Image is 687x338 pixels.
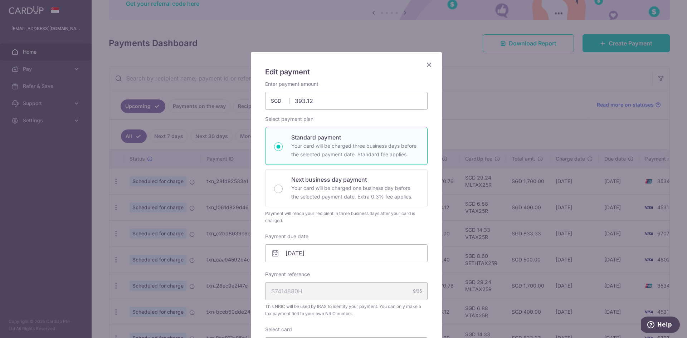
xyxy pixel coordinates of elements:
[291,175,419,184] p: Next business day payment
[291,184,419,201] p: Your card will be charged one business day before the selected payment date. Extra 0.3% fee applies.
[271,97,289,104] span: SGD
[265,116,313,123] label: Select payment plan
[265,210,428,224] div: Payment will reach your recipient in three business days after your card is charged.
[425,60,433,69] button: Close
[641,317,680,334] iframe: Opens a widget where you can find more information
[265,66,428,78] h5: Edit payment
[413,288,422,295] div: 9/35
[265,244,428,262] input: DD / MM / YYYY
[265,233,308,240] label: Payment due date
[291,142,419,159] p: Your card will be charged three business days before the selected payment date. Standard fee appl...
[265,303,428,317] span: This NRIC will be used by IRAS to identify your payment. You can only make a tax payment tied to ...
[265,92,428,110] input: 0.00
[265,80,318,88] label: Enter payment amount
[265,326,292,333] label: Select card
[291,133,419,142] p: Standard payment
[265,271,310,278] label: Payment reference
